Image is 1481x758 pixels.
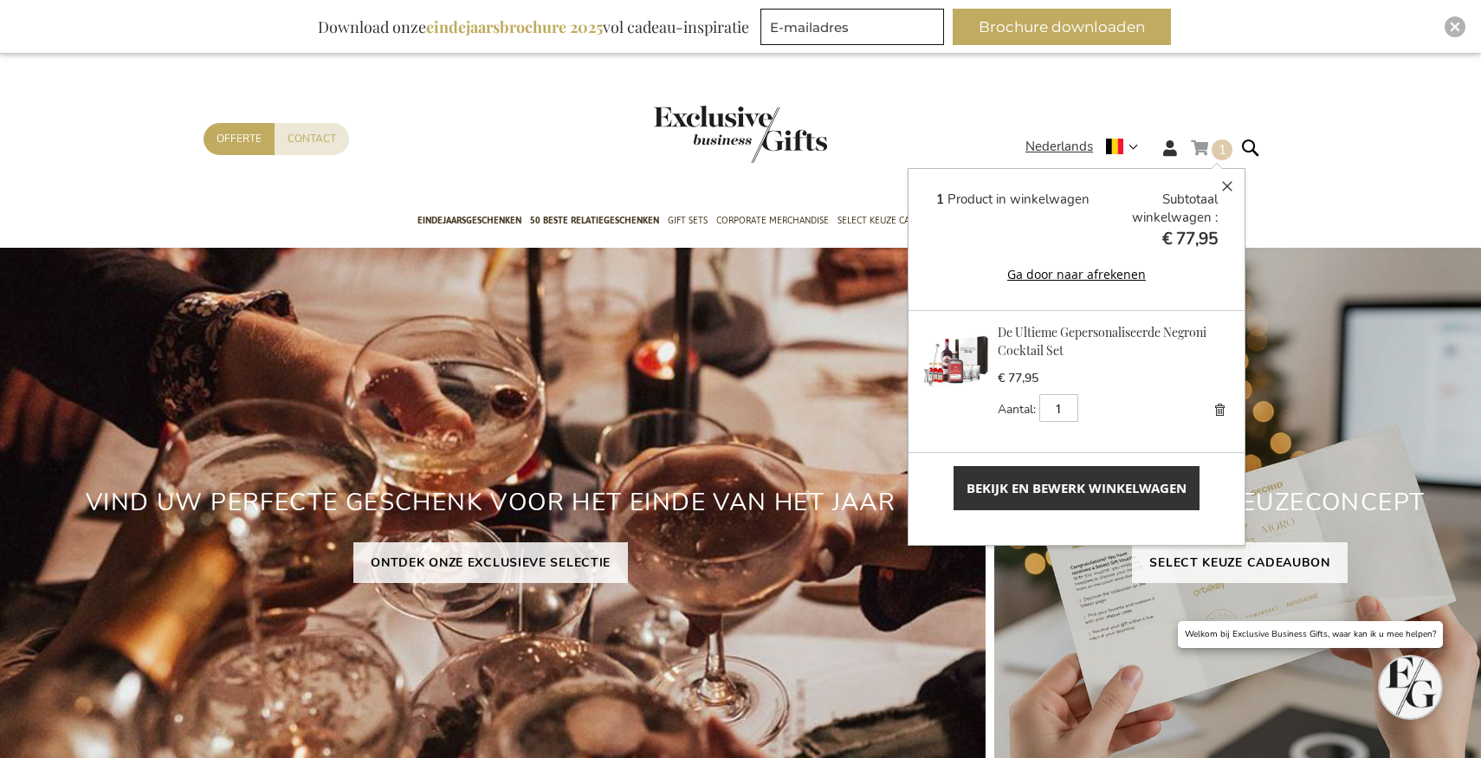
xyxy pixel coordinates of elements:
[1162,228,1218,250] span: € 77,95
[998,401,1036,418] label: Aantal
[1219,141,1226,159] span: 1
[417,211,521,230] span: Eindejaarsgeschenken
[953,9,1171,45] button: Brochure downloaden
[1445,16,1465,37] div: Close
[998,324,1206,359] a: De Ultieme Gepersonaliseerde Negroni Cocktail Set
[275,123,349,155] a: Contact
[922,324,989,392] img: De Ultieme Gepersonaliseerde Negroni Cocktail Set
[530,211,659,230] span: 50 beste relatiegeschenken
[922,324,989,397] a: De Ultieme Gepersonaliseerde Negroni Cocktail Set
[760,9,949,50] form: marketing offers and promotions
[1132,191,1218,226] span: Subtotaal winkelwagen
[1132,542,1347,583] a: SELECT KEUZE CADEAUBON
[936,264,1218,284] button: Ga door naar afrekenen
[998,370,1038,386] span: € 77,95
[1025,137,1149,157] div: Nederlands
[838,211,950,230] span: Select Keuze Cadeaubon
[967,479,1187,497] span: Bekijk en bewerk winkelwagen
[1025,137,1093,157] span: Nederlands
[947,191,1090,208] span: Product in winkelwagen
[716,211,829,230] span: Corporate Merchandise
[353,542,628,583] a: ONTDEK ONZE EXCLUSIEVE SELECTIE
[1450,22,1460,32] img: Close
[204,123,275,155] a: Offerte
[310,9,757,45] div: Download onze vol cadeau-inspiratie
[654,106,827,163] img: Exclusive Business gifts logo
[936,191,944,208] span: 1
[954,466,1200,510] a: Bekijk en bewerk winkelwagen
[1191,137,1232,165] a: 1
[426,16,603,37] b: eindejaarsbrochure 2025
[668,211,708,230] span: Gift Sets
[654,106,740,163] a: store logo
[760,9,944,45] input: E-mailadres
